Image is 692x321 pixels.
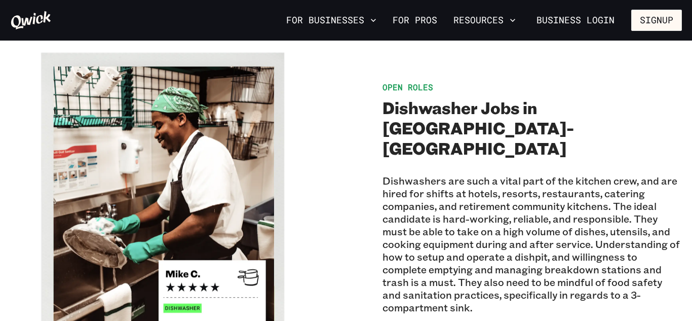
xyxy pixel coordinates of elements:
[449,12,520,29] button: Resources
[631,10,682,31] button: Signup
[382,97,682,158] h2: Dishwasher Jobs in [GEOGRAPHIC_DATA]-[GEOGRAPHIC_DATA]
[389,12,441,29] a: For Pros
[382,82,433,92] span: Open Roles
[282,12,380,29] button: For Businesses
[528,10,623,31] a: Business Login
[382,174,682,314] p: Dishwashers are such a vital part of the kitchen crew, and are hired for shifts at hotels, resort...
